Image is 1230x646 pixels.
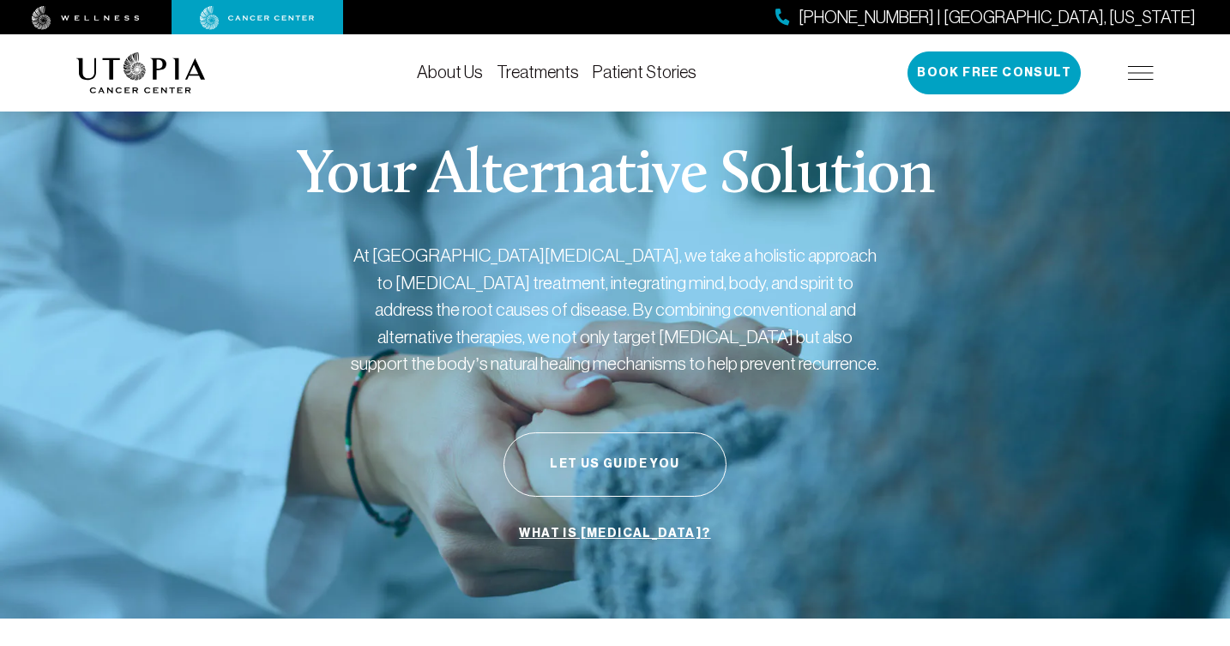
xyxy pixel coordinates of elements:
p: At [GEOGRAPHIC_DATA][MEDICAL_DATA], we take a holistic approach to [MEDICAL_DATA] treatment, inte... [349,242,881,377]
a: What is [MEDICAL_DATA]? [515,517,714,550]
span: [PHONE_NUMBER] | [GEOGRAPHIC_DATA], [US_STATE] [799,5,1196,30]
button: Book Free Consult [907,51,1081,94]
button: Let Us Guide You [503,432,727,497]
img: icon-hamburger [1128,66,1154,80]
a: Treatments [497,63,579,82]
img: wellness [32,6,140,30]
p: Your Alternative Solution [296,146,933,208]
img: logo [76,52,206,94]
a: Patient Stories [593,63,696,82]
img: cancer center [200,6,315,30]
a: About Us [417,63,483,82]
a: [PHONE_NUMBER] | [GEOGRAPHIC_DATA], [US_STATE] [775,5,1196,30]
